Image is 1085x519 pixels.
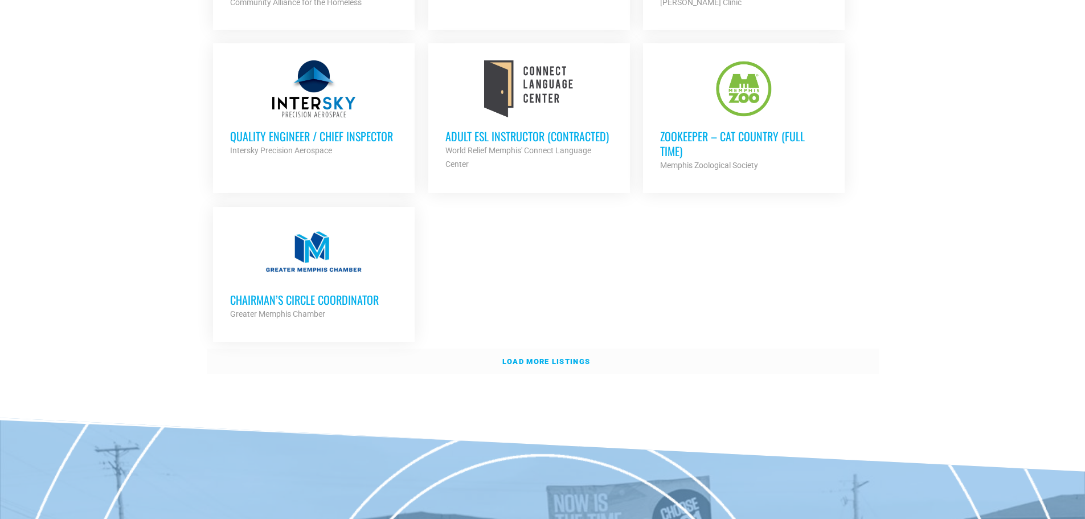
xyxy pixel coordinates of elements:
strong: Memphis Zoological Society [660,161,758,170]
a: Load more listings [207,349,879,375]
strong: World Relief Memphis' Connect Language Center [445,146,591,169]
a: Adult ESL Instructor (Contracted) World Relief Memphis' Connect Language Center [428,43,630,188]
strong: Intersky Precision Aerospace [230,146,332,155]
strong: Greater Memphis Chamber [230,309,325,318]
h3: Quality Engineer / Chief Inspector [230,129,398,144]
a: Chairman’s Circle Coordinator Greater Memphis Chamber [213,207,415,338]
a: Quality Engineer / Chief Inspector Intersky Precision Aerospace [213,43,415,174]
strong: Load more listings [502,357,590,366]
a: Zookeeper – Cat Country (Full Time) Memphis Zoological Society [643,43,845,189]
h3: Chairman’s Circle Coordinator [230,292,398,307]
h3: Zookeeper – Cat Country (Full Time) [660,129,828,158]
h3: Adult ESL Instructor (Contracted) [445,129,613,144]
